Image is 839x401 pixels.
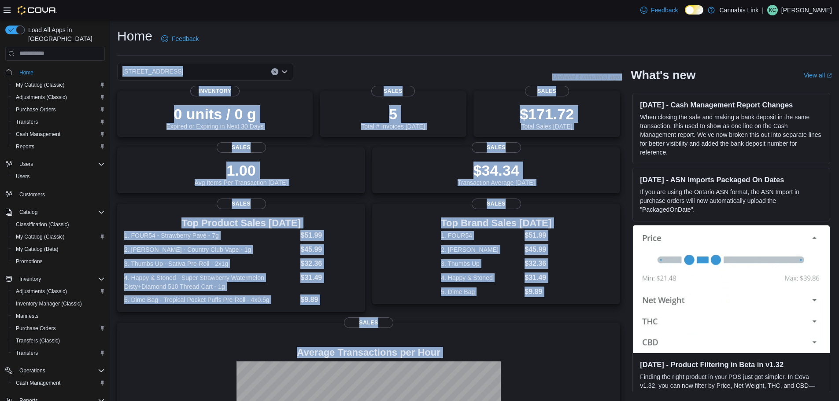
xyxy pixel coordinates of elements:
dd: $9.89 [525,287,551,297]
dd: $51.99 [300,230,358,241]
div: Kayla Chow [767,5,778,15]
span: Transfers [12,117,105,127]
span: Manifests [12,311,105,321]
span: Adjustments (Classic) [16,94,67,101]
img: Cova [18,6,57,15]
a: Cash Management [12,378,64,388]
span: My Catalog (Beta) [16,246,59,253]
span: Adjustments (Classic) [16,288,67,295]
button: My Catalog (Classic) [9,231,108,243]
dd: $51.99 [525,230,551,241]
button: Home [2,66,108,79]
span: Inventory [190,86,240,96]
span: Home [19,69,33,76]
button: Inventory [16,274,44,284]
svg: External link [827,73,832,78]
a: Reports [12,141,38,152]
p: When closing the safe and making a bank deposit in the same transaction, this used to show as one... [640,113,823,157]
button: Cash Management [9,128,108,140]
span: Classification (Classic) [12,219,105,230]
button: Reports [9,140,108,153]
dt: 3. Thumbs Up [441,259,521,268]
a: Purchase Orders [12,323,59,334]
h1: Home [117,27,152,45]
a: Transfers (Classic) [12,335,63,346]
dt: 4. Happy & Stoned - Super Strawberry Watermelon Disty+Diamond 510 Thread Cart - 1g [124,273,297,291]
a: Transfers [12,348,41,358]
p: 1.00 [195,162,288,179]
h3: [DATE] - Product Filtering in Beta in v1.32 [640,360,823,369]
dd: $45.99 [300,244,358,255]
span: Inventory [19,276,41,283]
button: Users [2,158,108,170]
a: Transfers [12,117,41,127]
button: My Catalog (Classic) [9,79,108,91]
button: Inventory Manager (Classic) [9,298,108,310]
p: $171.72 [520,105,574,123]
button: Purchase Orders [9,103,108,116]
div: Transaction Average [DATE] [458,162,535,186]
dt: 4. Happy & Stoned [441,273,521,282]
h3: [DATE] - Cash Management Report Changes [640,100,823,109]
a: My Catalog (Classic) [12,80,68,90]
span: Purchase Orders [16,325,56,332]
button: Catalog [2,206,108,218]
button: Transfers (Classic) [9,335,108,347]
span: Sales [472,199,521,209]
dd: $9.89 [300,294,358,305]
a: Customers [16,189,48,200]
span: Inventory Manager (Classic) [16,300,82,307]
a: Home [16,67,37,78]
span: Transfers (Classic) [16,337,60,344]
button: Catalog [16,207,41,217]
span: Feedback [172,34,199,43]
span: Manifests [16,313,38,320]
span: Cash Management [12,129,105,140]
span: My Catalog (Classic) [12,80,105,90]
div: Total Sales [DATE] [520,105,574,130]
span: Classification (Classic) [16,221,69,228]
span: Operations [16,365,105,376]
a: Inventory Manager (Classic) [12,298,85,309]
span: Inventory Manager (Classic) [12,298,105,309]
dt: 1. FOUR54 [441,231,521,240]
dd: $32.36 [300,258,358,269]
span: Home [16,67,105,78]
button: Transfers [9,347,108,359]
span: My Catalog (Classic) [12,232,105,242]
dd: $32.36 [525,258,551,269]
span: Sales [344,317,393,328]
button: Adjustments (Classic) [9,91,108,103]
button: Cash Management [9,377,108,389]
span: Adjustments (Classic) [12,286,105,297]
h3: Top Product Sales [DATE] [124,218,358,228]
span: Purchase Orders [12,104,105,115]
span: Transfers [16,118,38,125]
span: My Catalog (Classic) [16,233,65,240]
button: Clear input [271,68,278,75]
span: Users [19,161,33,168]
dt: 3. Thumbs Up - Sativa Pre-Roll - 2x1g [124,259,297,268]
dt: 5. Dime Bag - Tropical Pocket Puffs Pre-Roll - 4x0.5g [124,295,297,304]
a: Manifests [12,311,42,321]
h4: Average Transactions per Hour [124,347,613,358]
a: Promotions [12,256,46,267]
span: Cash Management [16,379,60,386]
a: My Catalog (Beta) [12,244,62,254]
span: [STREET_ADDRESS] [122,66,183,77]
a: Users [12,171,33,182]
span: Purchase Orders [16,106,56,113]
a: My Catalog (Classic) [12,232,68,242]
a: Feedback [637,1,681,19]
span: Promotions [12,256,105,267]
a: Feedback [158,30,202,48]
span: Sales [217,142,266,153]
button: Operations [2,364,108,377]
span: Catalog [16,207,105,217]
span: My Catalog (Classic) [16,81,65,88]
span: Operations [19,367,45,374]
span: Users [12,171,105,182]
span: Transfers [16,349,38,357]
span: Users [16,173,30,180]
